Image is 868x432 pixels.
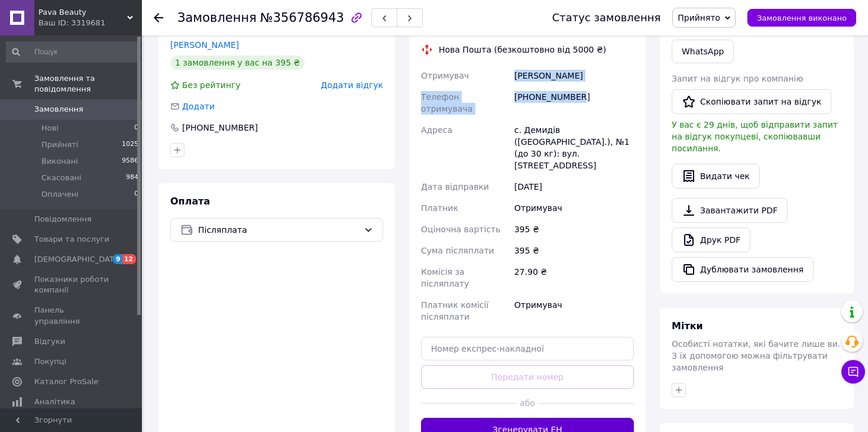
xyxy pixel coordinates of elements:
[122,254,136,264] span: 12
[34,274,109,295] span: Показники роботи компанії
[170,56,305,70] div: 1 замовлення у вас на 395 ₴
[672,257,814,282] button: Дублювати замовлення
[512,219,636,240] div: 395 ₴
[512,65,636,86] div: [PERSON_NAME]
[134,189,138,200] span: 0
[672,89,831,114] button: Скопіювати запит на відгук
[512,294,636,327] div: Отримувач
[34,214,92,225] span: Повідомлення
[436,44,609,56] div: Нова Пошта (безкоштовно від 5000 ₴)
[421,71,469,80] span: Отримувач
[512,197,636,219] div: Отримувач
[757,14,847,22] span: Замовлення виконано
[512,119,636,176] div: с. Демидів ([GEOGRAPHIC_DATA].), №1 (до 30 кг): вул. [STREET_ADDRESS]
[41,173,82,183] span: Скасовані
[672,339,840,372] span: Особисті нотатки, які бачите лише ви. З їх допомогою можна фільтрувати замовлення
[34,336,65,347] span: Відгуки
[512,86,636,119] div: [PHONE_NUMBER]
[517,397,538,409] span: або
[41,139,78,150] span: Прийняті
[113,254,122,264] span: 9
[260,11,344,25] span: №356786943
[512,240,636,261] div: 395 ₴
[170,196,210,207] span: Оплата
[421,225,500,234] span: Оціночна вартість
[34,305,109,326] span: Панель управління
[512,176,636,197] div: [DATE]
[512,261,636,294] div: 27.90 ₴
[321,80,383,90] span: Додати відгук
[672,228,750,252] a: Друк PDF
[421,337,634,360] input: Номер експрес-накладної
[38,7,127,18] span: Pava Beauty
[678,13,720,22] span: Прийнято
[170,40,239,50] a: [PERSON_NAME]
[672,74,803,83] span: Запит на відгук про компанію
[552,12,661,24] div: Статус замовлення
[182,102,215,111] span: Додати
[672,40,734,63] a: WhatsApp
[181,122,259,134] div: [PHONE_NUMBER]
[672,164,760,189] button: Видати чек
[182,80,241,90] span: Без рейтингу
[34,356,66,367] span: Покупці
[421,267,469,288] span: Комісія за післяплату
[122,139,138,150] span: 1025
[672,198,788,223] a: Завантажити PDF
[6,41,140,63] input: Пошук
[421,125,452,135] span: Адреса
[122,156,138,167] span: 9586
[34,376,98,387] span: Каталог ProSale
[421,182,489,191] span: Дата відправки
[198,223,359,236] span: Післяплата
[34,73,142,95] span: Замовлення та повідомлення
[421,246,494,255] span: Сума післяплати
[38,18,142,28] div: Ваш ID: 3319681
[841,360,865,384] button: Чат з покупцем
[34,104,83,115] span: Замовлення
[154,12,163,24] div: Повернутися назад
[177,11,257,25] span: Замовлення
[41,123,59,134] span: Нові
[41,189,79,200] span: Оплачені
[672,320,703,332] span: Мітки
[421,92,472,113] span: Телефон отримувача
[747,9,856,27] button: Замовлення виконано
[421,203,458,213] span: Платник
[41,156,78,167] span: Виконані
[672,120,838,153] span: У вас є 29 днів, щоб відправити запит на відгук покупцеві, скопіювавши посилання.
[34,234,109,245] span: Товари та послуги
[34,254,122,265] span: [DEMOGRAPHIC_DATA]
[126,173,138,183] span: 984
[34,397,75,407] span: Аналітика
[134,123,138,134] span: 0
[421,300,488,321] span: Платник комісії післяплати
